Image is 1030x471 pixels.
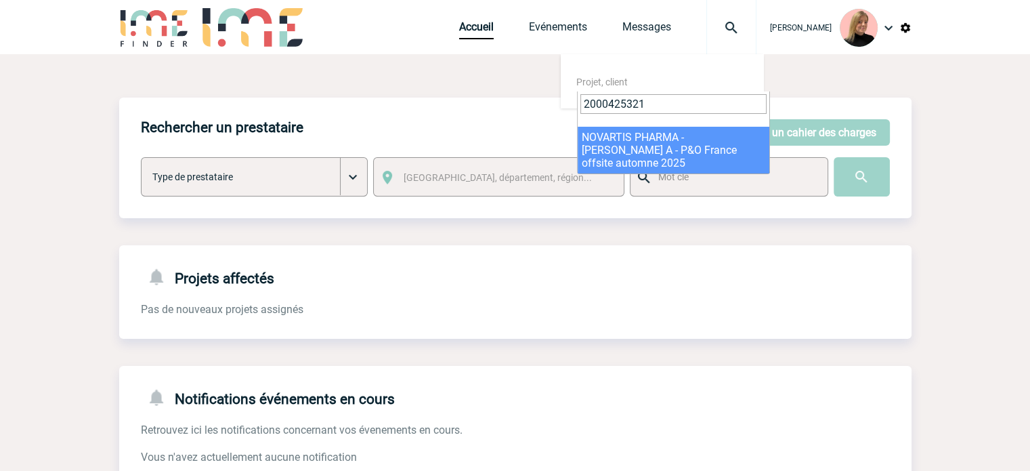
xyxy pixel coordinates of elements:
[655,168,815,186] input: Mot clé
[404,172,592,183] span: [GEOGRAPHIC_DATA], département, région...
[141,424,463,436] span: Retrouvez ici les notifications concernant vos évenements en cours.
[529,20,587,39] a: Evénements
[119,8,190,47] img: IME-Finder
[146,267,175,287] img: notifications-24-px-g.png
[576,77,628,87] span: Projet, client
[141,451,357,464] span: Vous n'avez actuellement aucune notification
[770,23,832,33] span: [PERSON_NAME]
[459,20,494,39] a: Accueil
[141,119,303,136] h4: Rechercher un prestataire
[622,20,671,39] a: Messages
[146,388,175,407] img: notifications-24-px-g.png
[141,388,395,407] h4: Notifications événements en cours
[141,303,303,316] span: Pas de nouveaux projets assignés
[840,9,878,47] img: 131233-0.png
[834,157,890,197] input: Submit
[141,267,274,287] h4: Projets affectés
[578,127,769,173] li: NOVARTIS PHARMA - [PERSON_NAME] A - P&O France offsite automne 2025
